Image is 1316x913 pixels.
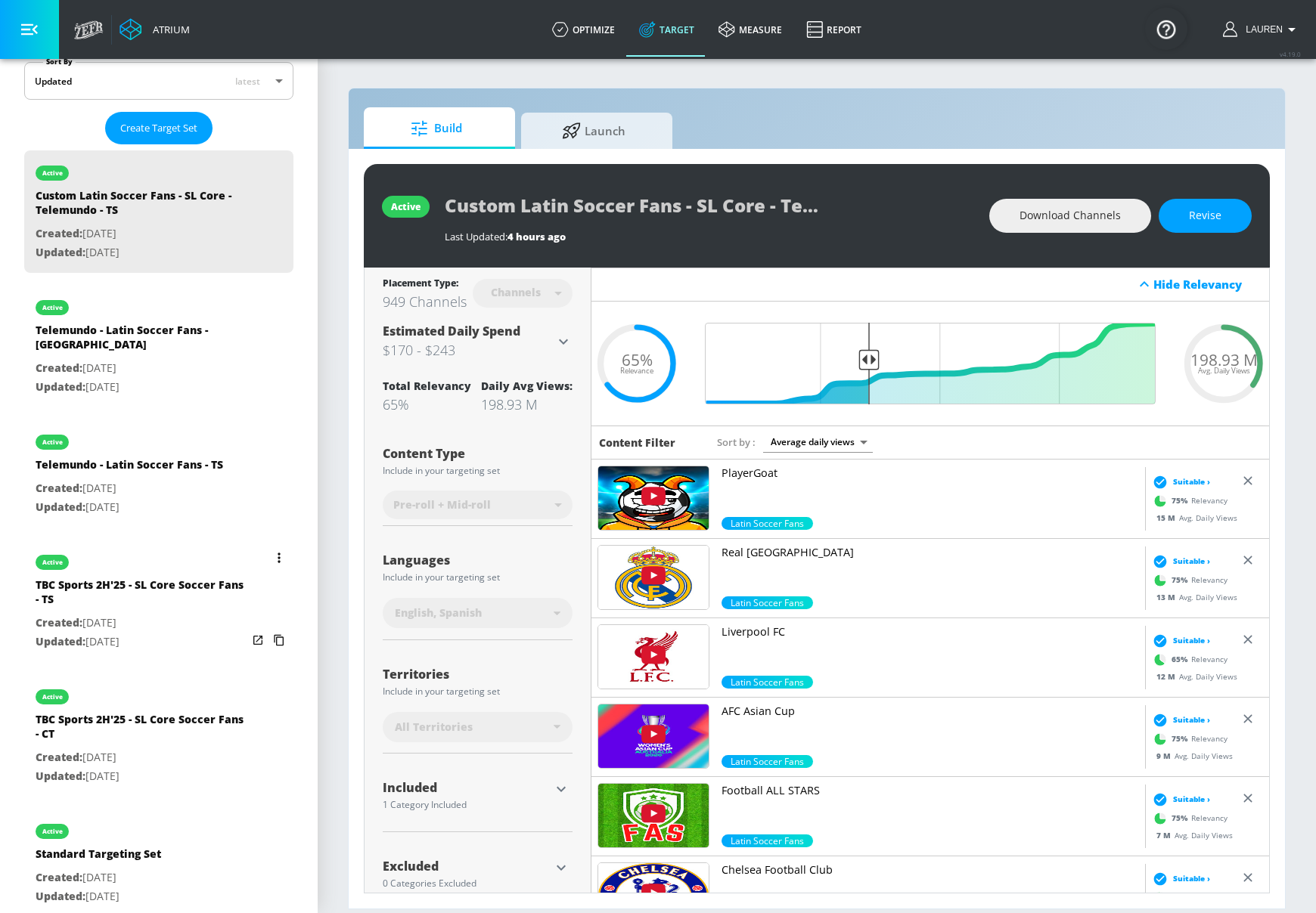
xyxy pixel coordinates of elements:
[36,457,223,479] div: Telemundo - Latin Soccer Fans - TS
[722,466,1139,481] p: PlayerGoat
[42,828,63,835] div: active
[36,481,82,495] span: Created:
[599,435,675,450] h6: Content Filter
[1280,50,1301,58] span: v 4.19.0
[620,367,653,375] span: Relevance
[120,119,197,137] span: Create Target Set
[24,540,293,662] div: activeTBC Sports 2H'25 - SL Core Soccer Fans - TSCreated:[DATE]Updated:[DATE]
[1173,556,1210,567] span: Suitable ›
[697,323,1163,404] input: Final Threshold
[706,2,794,57] a: measure
[1153,277,1261,292] div: Hide Relevancy
[1172,574,1191,586] span: 75 %
[1149,806,1228,829] div: Relevancy
[1159,199,1252,233] button: Revise
[36,868,161,887] p: [DATE]
[722,755,813,768] span: Latin Soccer Fans
[43,57,76,67] label: Sort By
[722,624,1139,639] p: Liverpool FC
[383,447,573,460] div: Content Type
[36,498,223,517] p: [DATE]
[24,150,293,273] div: activeCustom Latin Soccer Fans - SL Core - Telemundo - TSCreated:[DATE]Updated:[DATE]
[722,704,1139,719] p: AFC Asian Cup
[36,870,82,884] span: Created:
[507,230,566,243] span: 4 hours ago
[989,199,1151,233] button: Download Channels
[383,800,550,809] div: 1 Category Included
[540,2,627,57] a: optimize
[36,379,85,394] span: Updated:
[42,559,63,566] div: active
[119,18,190,41] a: Atrium
[1156,512,1179,522] span: 15 M
[393,497,491,512] span: Pre-roll + Mid-roll
[722,834,813,847] span: Latin Soccer Fans
[36,479,223,498] p: [DATE]
[722,862,1139,877] p: Chelsea Football Club
[1149,670,1237,682] div: Avg. Daily Views
[1149,871,1210,886] div: Suitable ›
[1149,633,1210,648] div: Suitable ›
[36,577,247,614] div: TBC Sports 2H'25 - SL Core Soccer Fans - TS
[105,112,213,144] button: Create Target Set
[717,435,756,449] span: Sort by
[1156,591,1179,602] span: 13 M
[1198,367,1250,375] span: Avg. Daily Views
[383,323,520,339] span: Estimated Daily Spend
[235,75,260,88] span: latest
[1173,873,1210,884] span: Suitable ›
[36,889,85,903] span: Updated:
[591,268,1269,302] div: Hide Relevancy
[35,75,72,88] div: Updated
[36,614,247,633] p: [DATE]
[1149,474,1210,489] div: Suitable ›
[722,834,813,847] div: 75.0%
[36,245,85,259] span: Updated:
[1173,635,1210,646] span: Suitable ›
[24,419,293,528] div: activeTelemundo - Latin Soccer Fans - TSCreated:[DATE]Updated:[DATE]
[383,860,550,872] div: Excluded
[36,712,247,748] div: TBC Sports 2H'25 - SL Core Soccer Fans - CT
[598,625,709,689] img: UU9LQwHZoucFT94I2h6JOcjw
[598,466,709,530] img: UUsQkz42qSgAlo0zUb94XvXg
[722,704,1139,755] a: AFC Asian Cup
[598,784,709,847] img: UUWWJOnuHC7csfhYfTSqCJRQ
[24,285,293,407] div: activeTelemundo - Latin Soccer Fans - [GEOGRAPHIC_DATA]Created:[DATE]Updated:[DATE]
[36,750,82,764] span: Created:
[1223,20,1301,39] button: Lauren
[1156,670,1179,681] span: 12 M
[24,674,293,797] div: activeTBC Sports 2H'25 - SL Core Soccer Fans - CTCreated:[DATE]Updated:[DATE]
[147,23,190,36] div: Atrium
[36,500,85,514] span: Updated:
[1156,829,1175,840] span: 7 M
[36,323,247,359] div: Telemundo - Latin Soccer Fans - [GEOGRAPHIC_DATA]
[1149,727,1228,750] div: Relevancy
[42,693,63,701] div: active
[1149,512,1237,523] div: Avg. Daily Views
[1172,892,1191,903] span: 65 %
[598,546,709,609] img: UUWV3obpZVGgJ3j9FVhEjF2Q
[481,379,573,393] div: Daily Avg Views:
[383,339,554,361] h3: $170 - $243
[1149,750,1233,761] div: Avg. Daily Views
[722,755,813,768] div: 75.0%
[1149,489,1228,512] div: Relevancy
[36,615,82,630] span: Created:
[395,720,473,735] span: All Territories
[383,292,467,311] div: 949 Channels
[383,323,573,361] div: Estimated Daily Spend$170 - $243
[1190,351,1258,367] span: 198.93 M
[1172,495,1191,506] span: 75 %
[36,748,247,767] p: [DATE]
[763,432,873,452] div: Average daily views
[722,676,813,689] div: 65.0%
[36,188,247,224] div: Custom Latin Soccer Fans - SL Core - Telemundo - TS
[722,596,813,609] span: Latin Soccer Fans
[383,395,471,413] div: 65%
[36,243,247,262] p: [DATE]
[794,2,874,57] a: Report
[722,596,813,609] div: 75.0%
[36,633,247,651] p: [DATE]
[622,351,653,367] span: 65%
